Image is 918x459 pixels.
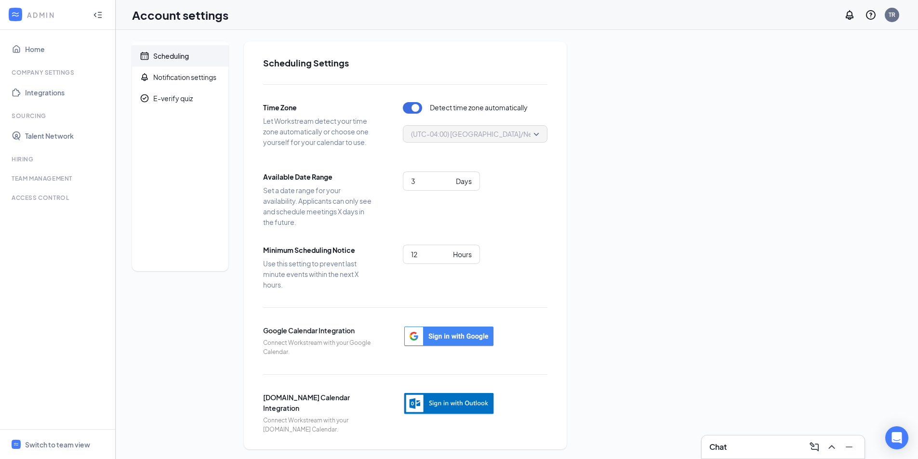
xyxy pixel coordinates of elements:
[865,9,877,21] svg: QuestionInfo
[826,441,838,453] svg: ChevronUp
[132,7,228,23] h1: Account settings
[153,72,216,82] div: Notification settings
[12,112,106,120] div: Sourcing
[263,325,374,336] span: Google Calendar Integration
[263,185,374,227] span: Set a date range for your availability. Applicants can only see and schedule meetings X days in t...
[807,439,822,455] button: ComposeMessage
[263,339,374,357] span: Connect Workstream with your Google Calendar.
[709,442,727,452] h3: Chat
[132,88,228,109] a: CheckmarkCircleE-verify quiz
[12,68,106,77] div: Company Settings
[140,51,149,61] svg: Calendar
[25,126,107,145] a: Talent Network
[27,10,84,20] div: ADMIN
[430,102,528,114] span: Detect time zone automatically
[263,258,374,290] span: Use this setting to prevent last minute events within the next X hours.
[889,11,895,19] div: TR
[263,57,547,69] h2: Scheduling Settings
[93,10,103,20] svg: Collapse
[263,102,374,113] span: Time Zone
[263,416,374,434] span: Connect Workstream with your [DOMAIN_NAME] Calendar.
[132,45,228,66] a: CalendarScheduling
[132,66,228,88] a: BellNotification settings
[25,39,107,59] a: Home
[11,10,20,19] svg: WorkstreamLogo
[25,83,107,102] a: Integrations
[411,127,602,141] span: (UTC-04:00) [GEOGRAPHIC_DATA]/New_York - Eastern Time
[263,245,374,255] span: Minimum Scheduling Notice
[263,116,374,147] span: Let Workstream detect your time zone automatically or choose one yourself for your calendar to use.
[456,176,472,186] div: Days
[25,440,90,449] div: Switch to team view
[12,155,106,163] div: Hiring
[263,392,374,413] span: [DOMAIN_NAME] Calendar Integration
[13,441,19,447] svg: WorkstreamLogo
[824,439,839,455] button: ChevronUp
[841,439,857,455] button: Minimize
[844,9,855,21] svg: Notifications
[843,441,855,453] svg: Minimize
[140,72,149,82] svg: Bell
[453,249,472,260] div: Hours
[12,194,106,202] div: Access control
[140,93,149,103] svg: CheckmarkCircle
[885,426,908,449] div: Open Intercom Messenger
[153,93,193,103] div: E-verify quiz
[809,441,820,453] svg: ComposeMessage
[263,171,374,182] span: Available Date Range
[12,174,106,183] div: Team Management
[153,51,189,61] div: Scheduling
